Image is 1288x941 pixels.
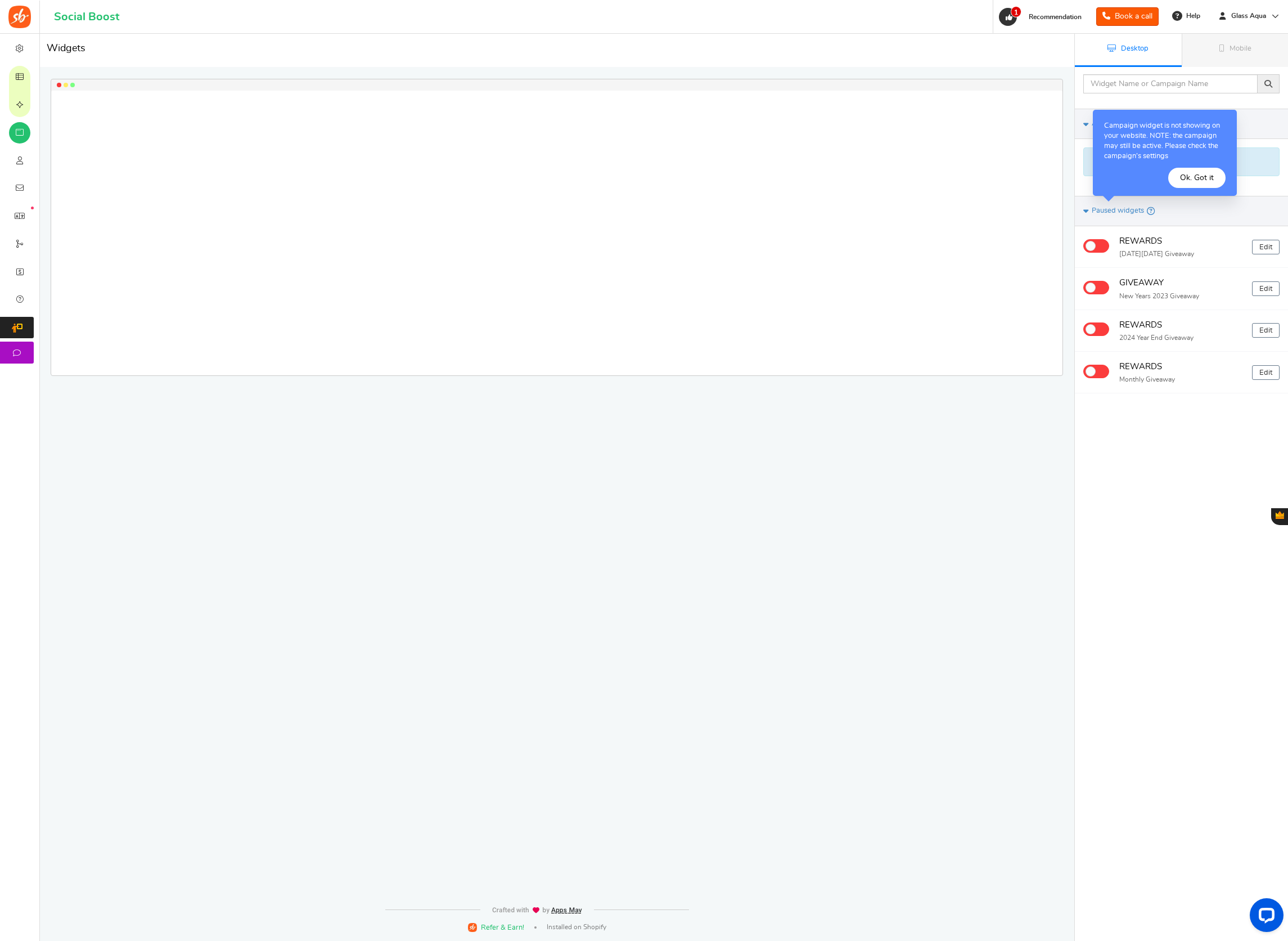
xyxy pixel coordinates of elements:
h1: Widgets [40,39,1074,58]
a: Edit [1252,323,1280,338]
span: Recommendation [1029,14,1082,20]
h4: REWARDS [1119,360,1244,374]
p: [DATE][DATE] Giveaway [1119,249,1244,259]
a: Edit [1252,281,1280,296]
a: 1 Recommendation [998,8,1087,26]
a: Edit [1252,365,1280,380]
span: Paused widgets [1092,206,1144,216]
div: Widget activated [1083,322,1111,339]
span: Active Widgets [1092,119,1142,129]
span: Glass Aqua [1227,11,1271,21]
p: New Years 2023 Giveaway [1119,292,1244,301]
p: 2024 Year End Giveaway [1119,333,1244,343]
span: Help [1183,11,1200,21]
p: Campaign widget is not showing on your website. NOTE: the campaign may still be active. Please ch... [1104,121,1226,162]
img: img-footer.webp [492,907,583,914]
span: | [534,926,537,929]
div: Widget activated [1083,280,1111,297]
a: Refer & Earn! [468,922,524,933]
span: Desktop [1121,45,1149,52]
a: Paused widgets [1075,196,1288,226]
button: Gratisfaction [1271,508,1288,525]
h4: GIVEAWAY [1119,276,1244,290]
div: Widget activated [1083,364,1111,380]
img: Social Boost [8,6,31,28]
a: Edit [1252,240,1280,254]
h4: REWARDS [1119,319,1244,333]
a: Book a call [1096,7,1159,26]
span: Mobile [1230,45,1251,52]
em: New [31,207,34,209]
iframe: LiveChat chat widget [1241,894,1288,941]
a: Desktop [1075,34,1182,67]
h1: Social Boost [54,11,119,23]
input: Widget Name or Campaign Name [1083,74,1258,93]
span: Installed on Shopify [547,922,606,932]
p: Monthly Giveaway [1119,375,1244,384]
span: 1 [1011,6,1021,17]
span: Gratisfaction [1276,511,1284,519]
span: Widget is not showing on your website. NOTE: Campaign may be active [1147,205,1155,217]
a: Active Widgets [1075,109,1288,139]
div: No widgets found [1083,147,1280,176]
h4: REWARDS [1119,235,1244,249]
a: Help [1168,7,1206,25]
div: Widget activated [1083,238,1111,255]
button: Ok. Got it [1168,168,1226,188]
